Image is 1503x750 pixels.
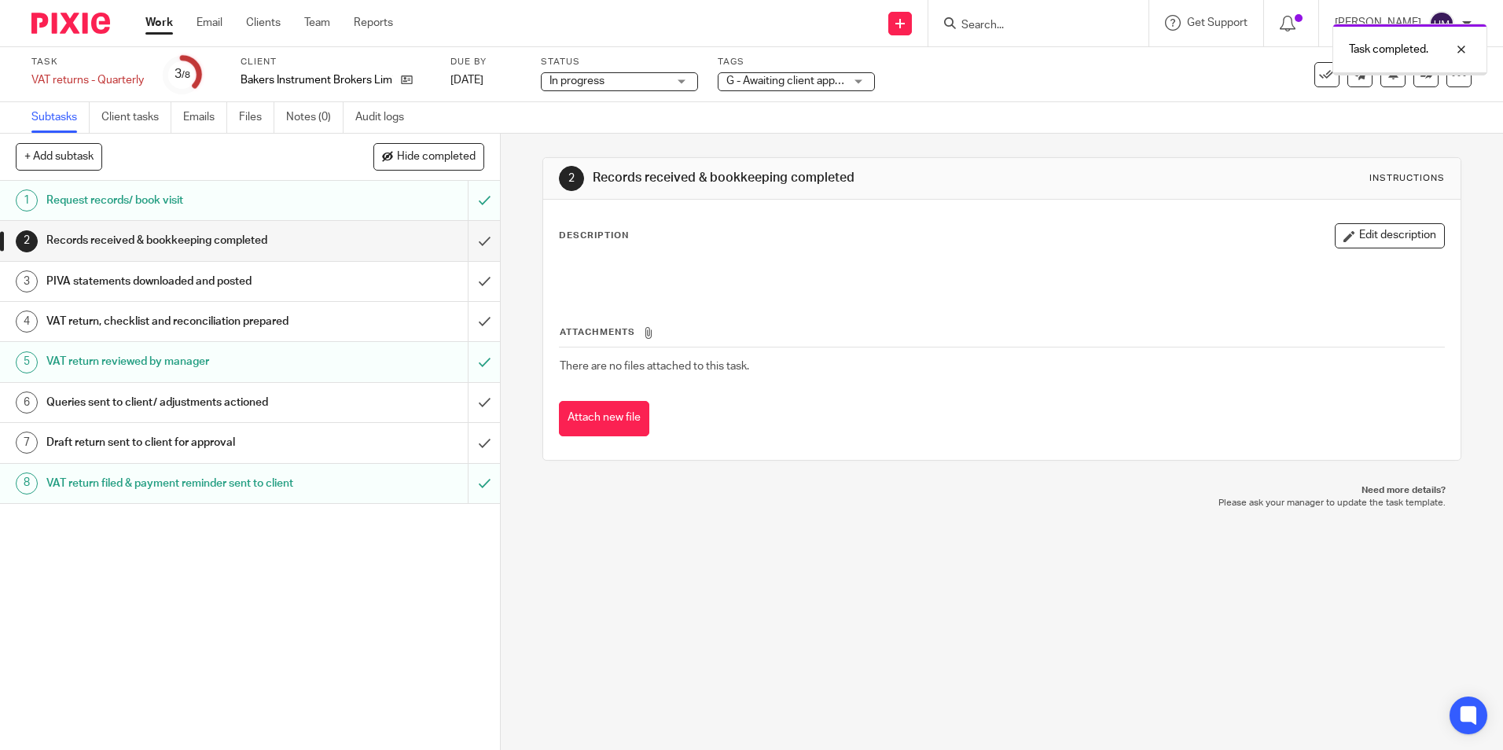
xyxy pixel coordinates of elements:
div: VAT returns - Quarterly [31,72,144,88]
img: svg%3E [1429,11,1454,36]
a: Work [145,15,173,31]
div: 3 [16,270,38,292]
div: 5 [16,351,38,373]
h1: Draft return sent to client for approval [46,431,317,454]
small: /8 [182,71,190,79]
span: [DATE] [450,75,483,86]
a: Email [197,15,222,31]
p: Please ask your manager to update the task template. [558,497,1445,509]
span: In progress [549,75,605,86]
label: Task [31,56,144,68]
a: Subtasks [31,102,90,133]
p: Need more details? [558,484,1445,497]
div: Instructions [1369,172,1445,185]
div: 8 [16,472,38,494]
span: G - Awaiting client approval [726,75,858,86]
button: Attach new file [559,401,649,436]
div: 4 [16,311,38,333]
div: 2 [16,230,38,252]
h1: VAT return, checklist and reconciliation prepared [46,310,317,333]
h1: VAT return reviewed by manager [46,350,317,373]
h1: VAT return filed & payment reminder sent to client [46,472,317,495]
h1: Request records/ book visit [46,189,317,212]
p: Description [559,230,629,242]
button: + Add subtask [16,143,102,170]
a: Audit logs [355,102,416,133]
span: There are no files attached to this task. [560,361,749,372]
h1: PIVA statements downloaded and posted [46,270,317,293]
a: Clients [246,15,281,31]
label: Tags [718,56,875,68]
div: 1 [16,189,38,211]
a: Team [304,15,330,31]
div: 6 [16,392,38,414]
div: 2 [559,166,584,191]
label: Client [241,56,431,68]
button: Hide completed [373,143,484,170]
label: Due by [450,56,521,68]
a: Client tasks [101,102,171,133]
a: Reports [354,15,393,31]
img: Pixie [31,13,110,34]
h1: Records received & bookkeeping completed [593,170,1035,186]
span: Hide completed [397,151,476,164]
h1: Records received & bookkeeping completed [46,229,317,252]
a: Files [239,102,274,133]
p: Task completed. [1349,42,1428,57]
div: 7 [16,432,38,454]
label: Status [541,56,698,68]
div: 3 [175,65,190,83]
p: Bakers Instrument Brokers Limited [241,72,393,88]
a: Emails [183,102,227,133]
h1: Queries sent to client/ adjustments actioned [46,391,317,414]
button: Edit description [1335,223,1445,248]
span: Attachments [560,328,635,336]
a: Notes (0) [286,102,344,133]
